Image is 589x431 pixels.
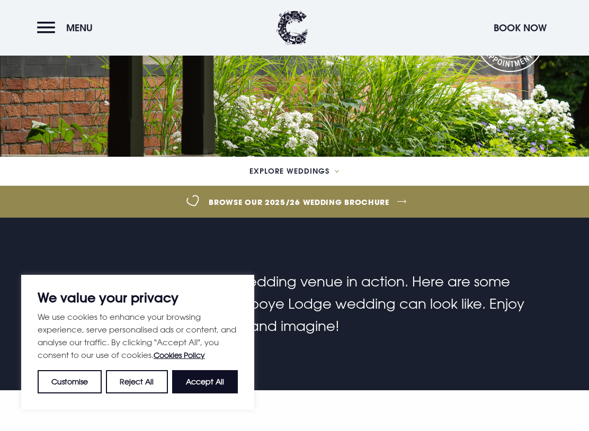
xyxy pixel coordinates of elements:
[38,370,102,393] button: Customise
[488,16,552,39] button: Book Now
[154,351,205,360] a: Cookies Policy
[38,310,238,362] p: We use cookies to enhance your browsing experience, serve personalised ads or content, and analys...
[106,370,167,393] button: Reject All
[276,11,308,45] img: Clandeboye Lodge
[66,22,93,34] span: Menu
[38,291,238,304] p: We value your privacy
[37,16,98,39] button: Menu
[249,167,329,175] span: Explore Weddings
[172,370,238,393] button: Accept All
[61,271,529,337] p: It always helps to see a wedding venue in action. Here are some pictures of what a Clandgeboye Lo...
[21,275,254,410] div: We value your privacy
